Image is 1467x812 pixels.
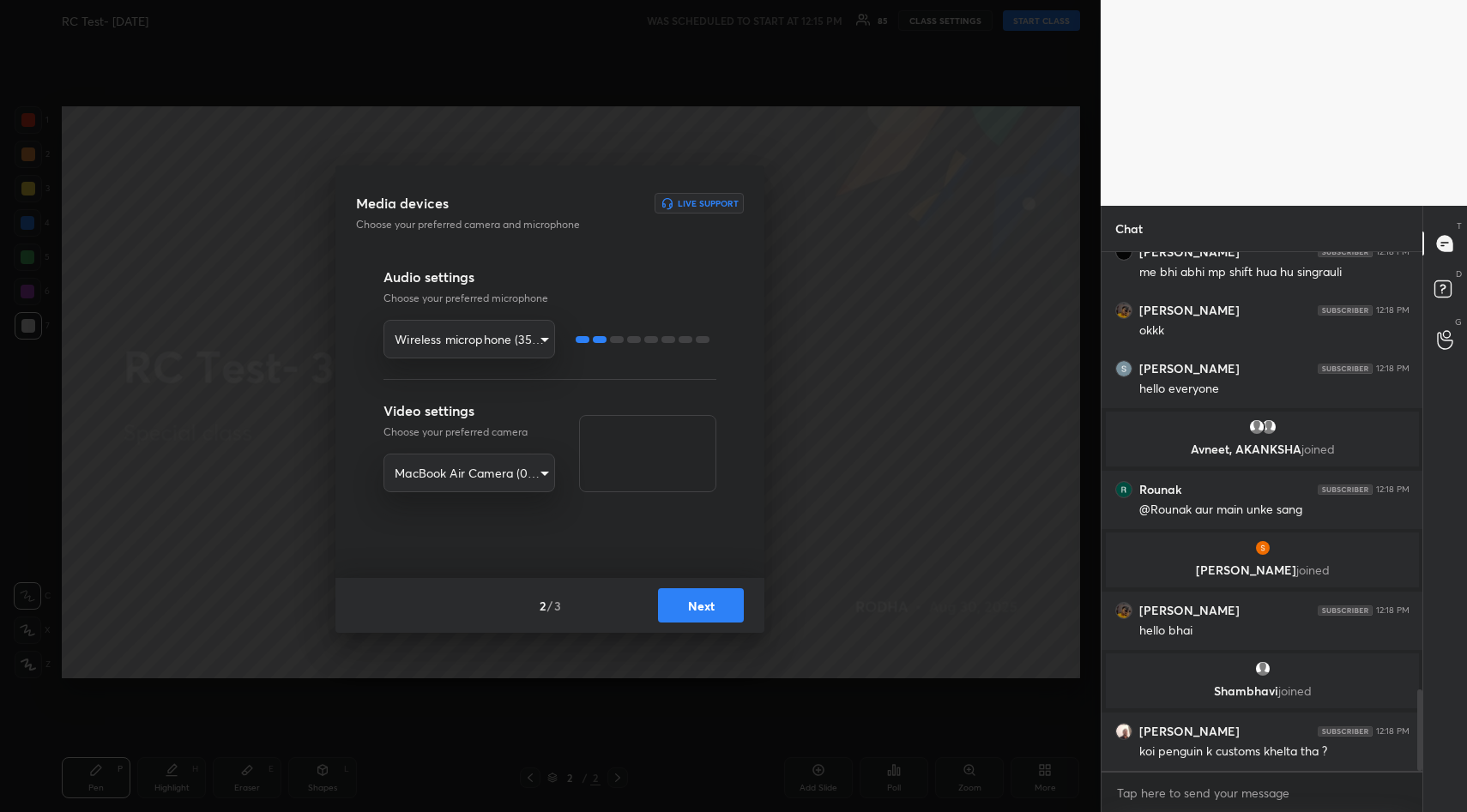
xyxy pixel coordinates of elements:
[1318,247,1373,257] img: 4P8fHbbgJtejmAAAAAElFTkSuQmCC
[1295,562,1329,578] span: joined
[1116,603,1132,618] img: thumbnail.jpg
[383,424,555,440] p: Choose your preferred camera
[1376,247,1410,257] div: 12:18 PM
[1376,605,1410,616] div: 12:18 PM
[1253,539,1271,556] img: thumbnail.jpg
[678,199,739,208] h6: Live Support
[1376,364,1410,374] div: 12:18 PM
[1139,322,1410,340] div: okkk
[383,267,716,287] h3: Audio settings
[383,291,716,306] p: Choose your preferred microphone
[383,454,555,492] div: Wireless microphone (3547:0007)
[1376,305,1410,316] div: 12:18 PM
[1139,502,1410,519] div: @Rounak aur main unke sang
[356,217,634,232] p: Choose your preferred camera and microphone
[1457,220,1462,232] p: T
[1102,206,1156,251] p: Chat
[383,320,555,358] div: Wireless microphone (3547:0007)
[383,400,555,421] h3: Video settings
[547,597,552,615] h4: /
[1247,418,1265,436] img: default.png
[1376,726,1410,737] div: 12:18 PM
[1139,724,1240,739] h6: [PERSON_NAME]
[658,588,744,623] button: Next
[1456,268,1462,280] p: D
[1139,303,1240,318] h6: [PERSON_NAME]
[1253,660,1271,677] img: default.png
[1318,484,1373,495] img: 4P8fHbbgJtejmAAAAAElFTkSuQmCC
[1455,316,1462,328] p: G
[1139,244,1240,260] h6: [PERSON_NAME]
[1318,605,1373,616] img: 4P8fHbbgJtejmAAAAAElFTkSuQmCC
[1116,684,1409,698] p: Shambhavi
[1139,361,1240,376] h6: [PERSON_NAME]
[1116,724,1132,739] img: thumbnail.jpg
[1102,252,1423,771] div: grid
[1139,264,1410,281] div: me bhi abhi mp shift hua hu singrauli
[1318,305,1373,316] img: 4P8fHbbgJtejmAAAAAElFTkSuQmCC
[1139,743,1410,761] div: koi penguin k customs khelta tha ?
[356,193,449,214] h3: Media devices
[1301,441,1334,457] span: joined
[1139,482,1181,497] h6: Rounak
[1259,418,1277,436] img: default.png
[1116,442,1409,456] p: Avneet, AKANKSHA
[1116,482,1132,497] img: thumbnail.jpg
[1318,726,1373,737] img: 4P8fHbbgJtejmAAAAAElFTkSuQmCC
[540,597,546,615] h4: 2
[1116,303,1132,318] img: thumbnail.jpg
[1116,361,1132,376] img: thumbnail.jpg
[1139,623,1410,640] div: hello bhai
[1139,603,1240,618] h6: [PERSON_NAME]
[1277,683,1311,699] span: joined
[1318,364,1373,374] img: 4P8fHbbgJtejmAAAAAElFTkSuQmCC
[1376,484,1410,495] div: 12:18 PM
[1116,563,1409,577] p: [PERSON_NAME]
[1139,381,1410,398] div: hello everyone
[1116,244,1132,260] img: thumbnail.jpg
[554,597,561,615] h4: 3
